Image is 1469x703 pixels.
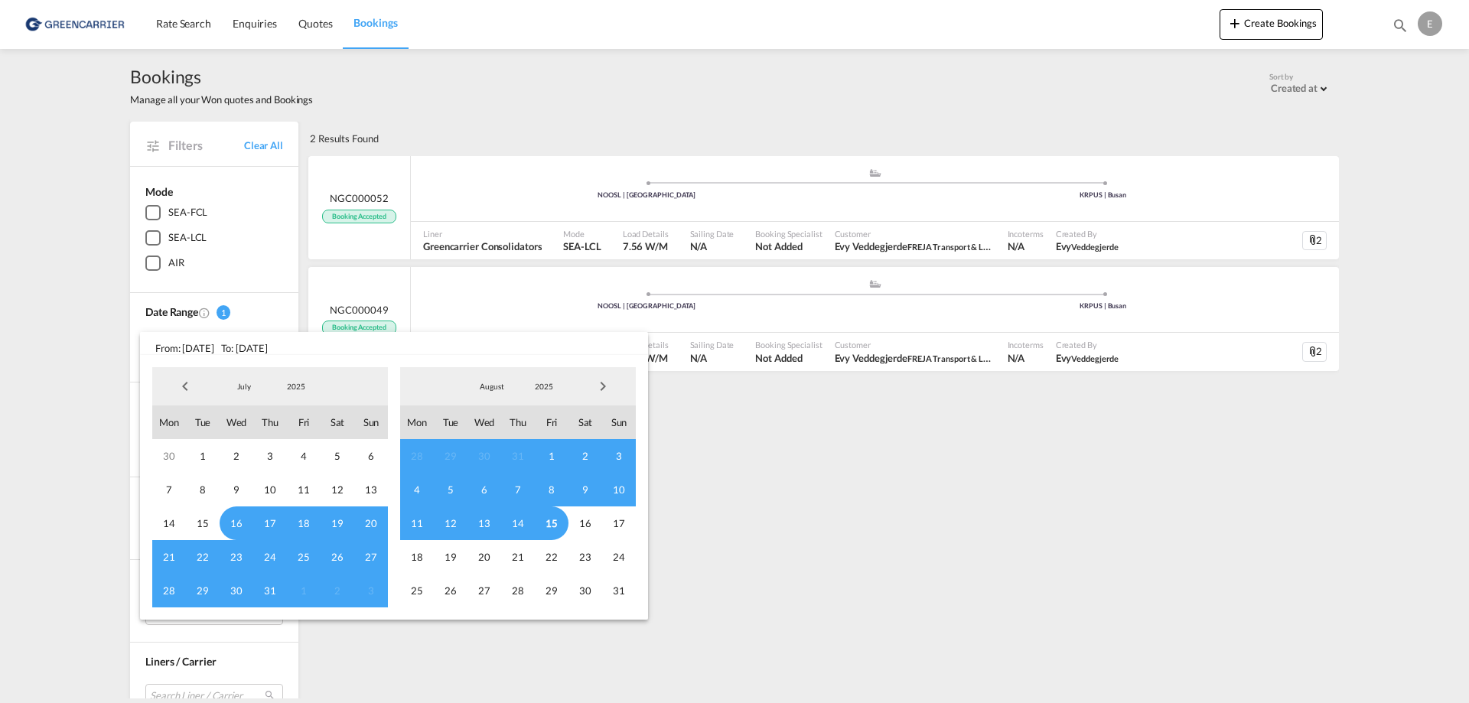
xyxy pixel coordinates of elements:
md-select: Year: 2025 [270,375,322,398]
span: 2025 [272,381,321,392]
md-select: Year: 2025 [518,375,570,398]
span: Wed [220,405,253,439]
md-select: Month: July [218,375,270,398]
span: Mon [400,405,434,439]
span: Wed [467,405,501,439]
span: Fri [535,405,568,439]
span: Thu [253,405,287,439]
span: Tue [186,405,220,439]
span: Fri [287,405,321,439]
span: Sun [354,405,388,439]
span: Previous Month [170,371,200,402]
span: Sun [602,405,636,439]
span: Sat [568,405,602,439]
span: Thu [501,405,535,439]
span: Mon [152,405,186,439]
span: Next Month [588,371,618,402]
md-select: Month: August [466,375,518,398]
span: 2025 [520,381,568,392]
span: Tue [434,405,467,439]
span: From: [DATE] To: [DATE] [140,332,648,355]
span: July [220,381,269,392]
span: Sat [321,405,354,439]
span: August [467,381,516,392]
